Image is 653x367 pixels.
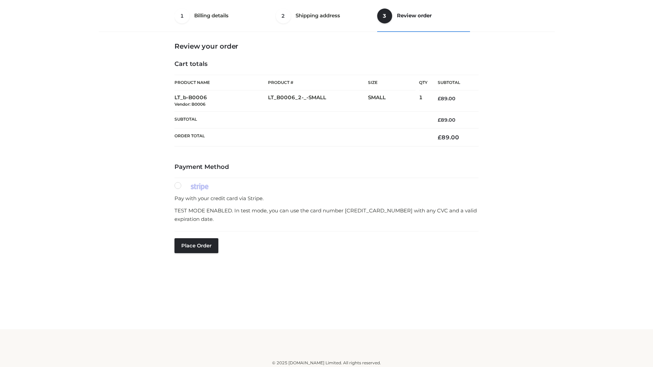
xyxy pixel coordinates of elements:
[174,75,268,90] th: Product Name
[174,206,479,224] p: TEST MODE ENABLED. In test mode, you can use the card number [CREDIT_CARD_NUMBER] with any CVC an...
[174,194,479,203] p: Pay with your credit card via Stripe.
[438,117,455,123] bdi: 89.00
[174,42,479,50] h3: Review your order
[438,95,455,102] bdi: 89.00
[174,238,218,253] button: Place order
[428,75,479,90] th: Subtotal
[438,95,441,102] span: £
[368,75,416,90] th: Size
[438,134,441,141] span: £
[268,90,368,112] td: LT_B0006_2-_-SMALL
[174,102,205,107] small: Vendor: B0006
[174,90,268,112] td: LT_b-B0006
[174,60,479,68] h4: Cart totals
[419,75,428,90] th: Qty
[438,117,441,123] span: £
[438,134,459,141] bdi: 89.00
[419,90,428,112] td: 1
[174,111,428,128] th: Subtotal
[174,163,479,171] h4: Payment Method
[101,360,552,366] div: © 2025 [DOMAIN_NAME] Limited. All rights reserved.
[268,75,368,90] th: Product #
[368,90,419,112] td: SMALL
[174,128,428,146] th: Order Total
